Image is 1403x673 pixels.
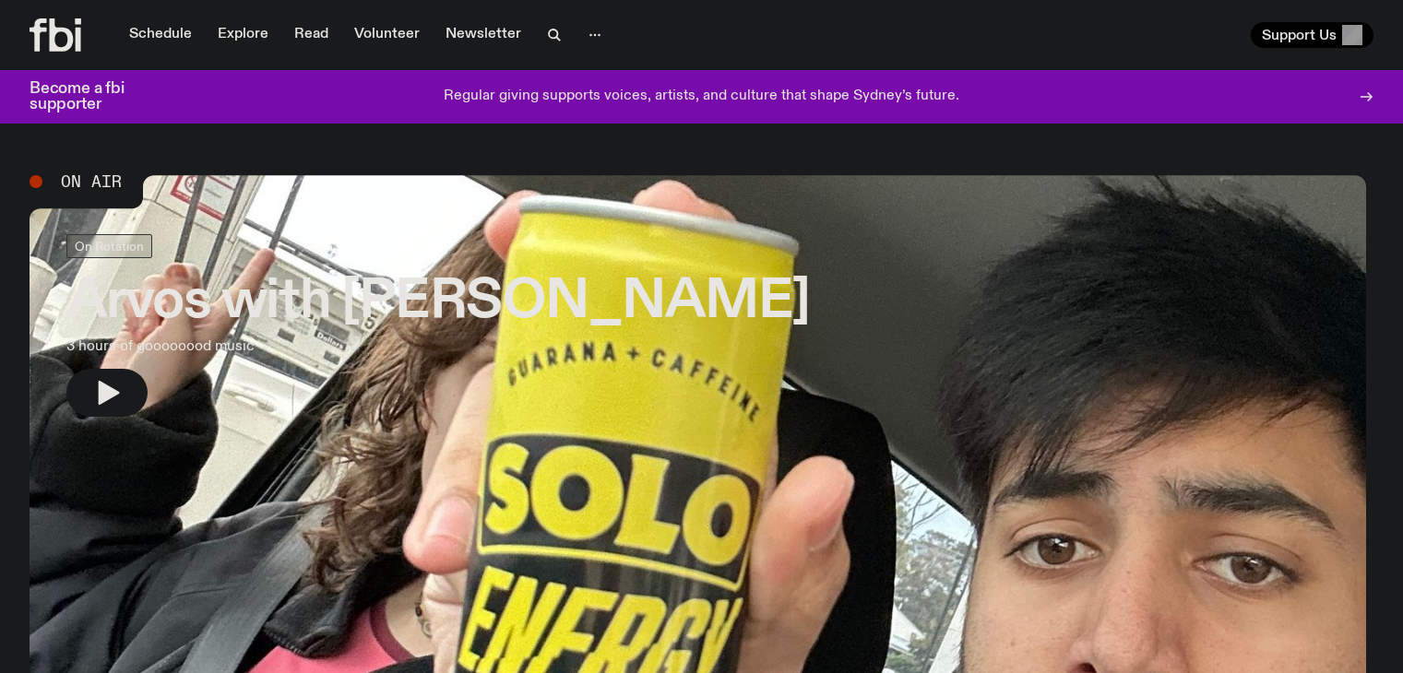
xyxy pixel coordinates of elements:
a: Read [283,22,339,48]
a: Schedule [118,22,203,48]
span: Support Us [1262,27,1337,43]
a: Newsletter [434,22,532,48]
a: Volunteer [343,22,431,48]
span: On Air [61,173,122,190]
h3: Arvos with [PERSON_NAME] [66,277,810,328]
a: Explore [207,22,279,48]
a: Arvos with [PERSON_NAME]3 hours of goooooood music [66,234,810,417]
button: Support Us [1251,22,1373,48]
p: 3 hours of goooooood music [66,336,539,358]
a: On Rotation [66,234,152,258]
span: On Rotation [75,239,144,253]
p: Regular giving supports voices, artists, and culture that shape Sydney’s future. [444,89,959,105]
h3: Become a fbi supporter [30,81,148,112]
